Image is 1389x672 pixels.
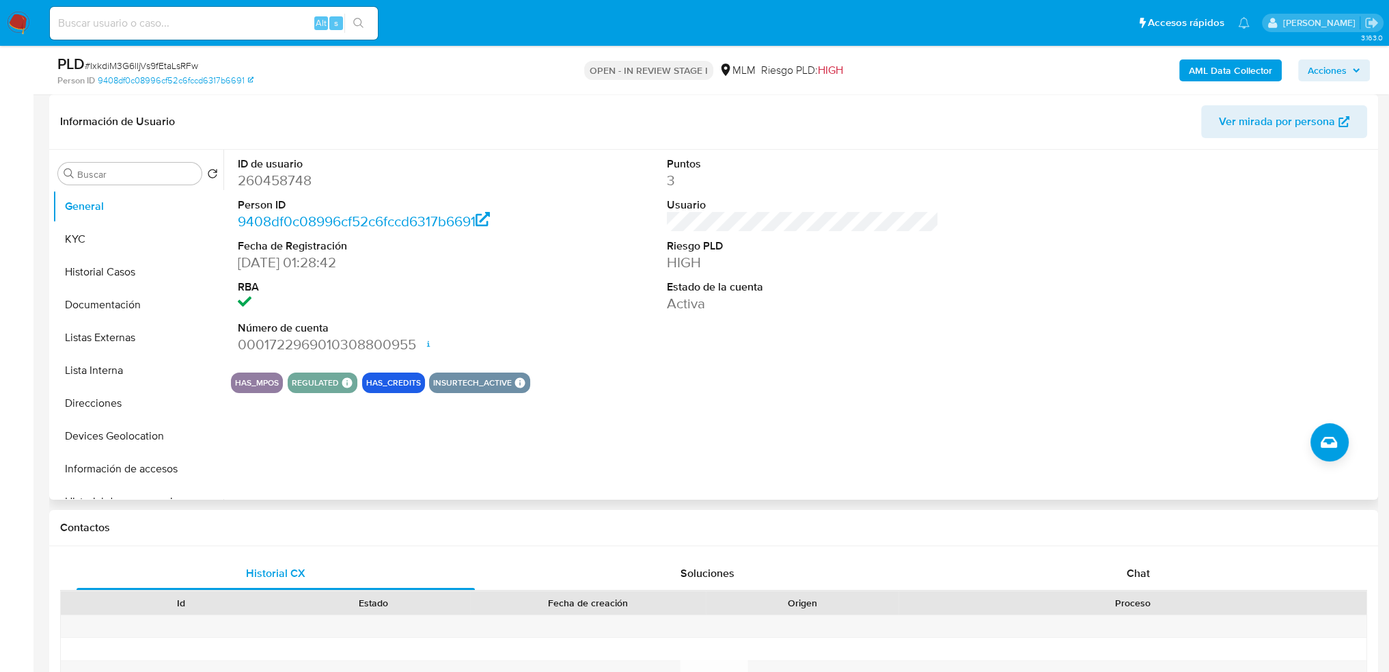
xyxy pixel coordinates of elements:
[238,211,490,231] a: 9408df0c08996cf52c6fccd6317b6691
[287,596,460,610] div: Estado
[238,280,510,295] dt: RBA
[667,239,939,254] dt: Riesgo PLD
[238,198,510,213] dt: Person ID
[1189,59,1272,81] b: AML Data Collector
[53,223,223,256] button: KYC
[77,168,196,180] input: Buscar
[316,16,327,29] span: Alt
[60,115,175,129] h1: Información de Usuario
[344,14,372,33] button: search-icon
[53,354,223,387] button: Lista Interna
[53,420,223,453] button: Devices Geolocation
[53,256,223,288] button: Historial Casos
[1201,105,1367,138] button: Ver mirada por persona
[98,75,253,87] a: 9408df0c08996cf52c6fccd6317b6691
[1282,16,1360,29] p: loui.hernandezrodriguez@mercadolibre.com.mx
[246,565,305,581] span: Historial CX
[667,157,939,172] dt: Puntos
[60,521,1367,535] h1: Contactos
[719,63,756,78] div: MLM
[238,171,510,190] dd: 260458748
[680,565,734,581] span: Soluciones
[480,596,696,610] div: Fecha de creación
[667,280,939,295] dt: Estado de la cuenta
[238,157,510,172] dt: ID de usuario
[667,171,939,190] dd: 3
[908,596,1357,610] div: Proceso
[667,253,939,272] dd: HIGH
[238,239,510,254] dt: Fecha de Registración
[53,288,223,321] button: Documentación
[238,321,510,336] dt: Número de cuenta
[94,596,268,610] div: Id
[85,59,198,72] span: # IxkdiM3G6lIjVs9fEtaLsRFw
[57,53,85,75] b: PLD
[238,335,510,354] dd: 0001722969010308800955
[1298,59,1370,81] button: Acciones
[57,75,95,87] b: Person ID
[1179,59,1282,81] button: AML Data Collector
[667,294,939,313] dd: Activa
[818,62,843,78] span: HIGH
[715,596,889,610] div: Origen
[238,253,510,272] dd: [DATE] 01:28:42
[1127,565,1150,581] span: Chat
[64,168,74,179] button: Buscar
[53,453,223,485] button: Información de accesos
[1308,59,1347,81] span: Acciones
[334,16,338,29] span: s
[761,63,843,78] span: Riesgo PLD:
[1238,17,1250,29] a: Notificaciones
[584,61,713,80] p: OPEN - IN REVIEW STAGE I
[53,387,223,420] button: Direcciones
[1148,16,1224,30] span: Accesos rápidos
[1219,105,1335,138] span: Ver mirada por persona
[1360,32,1382,43] span: 3.163.0
[53,485,223,518] button: Historial de conversaciones
[53,190,223,223] button: General
[667,198,939,213] dt: Usuario
[53,321,223,354] button: Listas Externas
[50,14,378,32] input: Buscar usuario o caso...
[1364,16,1379,30] a: Salir
[207,168,218,183] button: Volver al orden por defecto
